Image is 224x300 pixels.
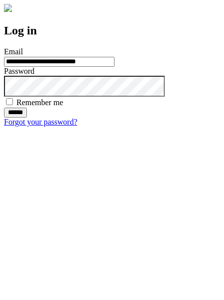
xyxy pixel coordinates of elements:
[4,47,23,56] label: Email
[4,24,220,37] h2: Log in
[4,67,34,75] label: Password
[4,118,77,126] a: Forgot your password?
[4,4,12,12] img: logo-4e3dc11c47720685a147b03b5a06dd966a58ff35d612b21f08c02c0306f2b779.png
[16,98,63,107] label: Remember me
